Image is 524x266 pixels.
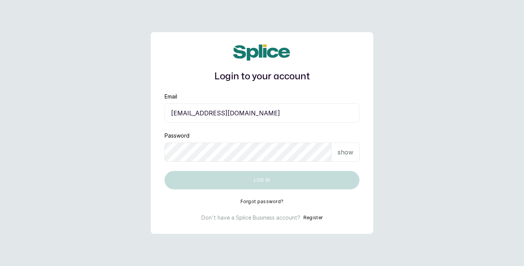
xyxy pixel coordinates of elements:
[303,214,323,222] button: Register
[165,70,359,84] h1: Login to your account
[165,171,359,189] button: Log in
[338,148,353,157] p: show
[241,199,284,205] button: Forgot password?
[201,214,300,222] p: Don't have a Splice Business account?
[165,93,177,100] label: Email
[165,132,189,140] label: Password
[165,103,359,123] input: email@acme.com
